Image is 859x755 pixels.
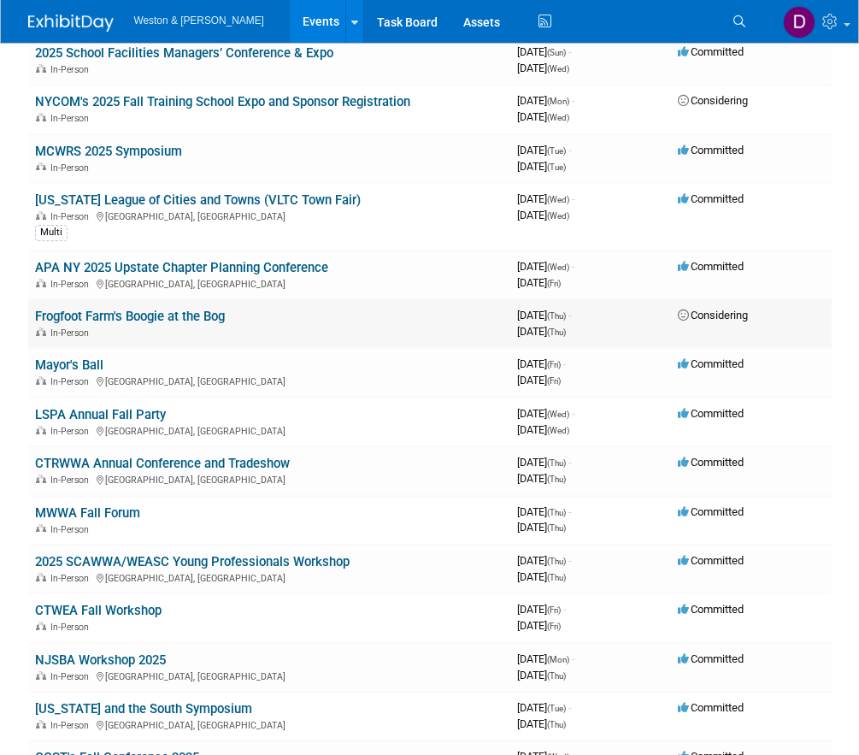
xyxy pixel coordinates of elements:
[517,717,566,730] span: [DATE]
[517,276,561,289] span: [DATE]
[36,426,46,434] img: In-Person Event
[517,209,569,221] span: [DATE]
[517,160,566,173] span: [DATE]
[36,671,46,680] img: In-Person Event
[517,669,566,681] span: [DATE]
[36,720,46,728] img: In-Person Event
[517,260,574,273] span: [DATE]
[35,554,350,569] a: 2025 SCAWWA/WEASC Young Professionals Workshop
[547,113,569,122] span: (Wed)
[547,279,561,288] span: (Fri)
[547,573,566,582] span: (Thu)
[517,570,566,583] span: [DATE]
[36,279,46,287] img: In-Person Event
[517,94,574,107] span: [DATE]
[517,192,574,205] span: [DATE]
[678,357,744,370] span: Committed
[678,652,744,665] span: Committed
[35,717,503,731] div: [GEOGRAPHIC_DATA], [GEOGRAPHIC_DATA]
[517,423,569,436] span: [DATE]
[35,94,410,109] a: NYCOM's 2025 Fall Training School Expo and Sponsor Registration
[517,374,561,386] span: [DATE]
[517,110,569,123] span: [DATE]
[36,211,46,220] img: In-Person Event
[28,15,114,32] img: ExhibitDay
[547,655,569,664] span: (Mon)
[517,652,574,665] span: [DATE]
[517,309,571,321] span: [DATE]
[36,475,46,483] img: In-Person Event
[517,62,569,74] span: [DATE]
[36,524,46,533] img: In-Person Event
[517,407,574,420] span: [DATE]
[568,45,571,58] span: -
[36,113,46,121] img: In-Person Event
[568,554,571,567] span: -
[563,603,566,616] span: -
[678,309,748,321] span: Considering
[547,720,566,729] span: (Thu)
[50,211,94,222] span: In-Person
[572,652,574,665] span: -
[517,45,571,58] span: [DATE]
[35,570,503,584] div: [GEOGRAPHIC_DATA], [GEOGRAPHIC_DATA]
[568,309,571,321] span: -
[36,64,46,73] img: In-Person Event
[547,622,561,631] span: (Fri)
[50,64,94,75] span: In-Person
[547,146,566,156] span: (Tue)
[517,325,566,338] span: [DATE]
[547,64,569,74] span: (Wed)
[678,94,748,107] span: Considering
[547,671,566,681] span: (Thu)
[35,472,503,486] div: [GEOGRAPHIC_DATA], [GEOGRAPHIC_DATA]
[678,554,744,567] span: Committed
[36,622,46,630] img: In-Person Event
[783,6,815,38] img: Daniel Herzog
[50,524,94,535] span: In-Person
[678,603,744,616] span: Committed
[50,573,94,584] span: In-Person
[563,357,566,370] span: -
[547,458,566,468] span: (Thu)
[678,505,744,518] span: Committed
[35,669,503,682] div: [GEOGRAPHIC_DATA], [GEOGRAPHIC_DATA]
[35,456,290,471] a: CTRWWA Annual Conference and Tradeshow
[678,456,744,469] span: Committed
[517,472,566,485] span: [DATE]
[35,652,166,668] a: NJSBA Workshop 2025
[547,327,566,337] span: (Thu)
[50,426,94,437] span: In-Person
[35,701,252,717] a: [US_STATE] and the South Symposium
[50,475,94,486] span: In-Person
[547,97,569,106] span: (Mon)
[517,701,571,714] span: [DATE]
[678,45,744,58] span: Committed
[35,225,68,240] div: Multi
[50,162,94,174] span: In-Person
[35,276,503,290] div: [GEOGRAPHIC_DATA], [GEOGRAPHIC_DATA]
[572,407,574,420] span: -
[547,475,566,484] span: (Thu)
[517,505,571,518] span: [DATE]
[547,162,566,172] span: (Tue)
[547,605,561,615] span: (Fri)
[678,701,744,714] span: Committed
[547,508,566,517] span: (Thu)
[517,603,566,616] span: [DATE]
[50,279,94,290] span: In-Person
[35,209,503,222] div: [GEOGRAPHIC_DATA], [GEOGRAPHIC_DATA]
[50,671,94,682] span: In-Person
[35,374,503,387] div: [GEOGRAPHIC_DATA], [GEOGRAPHIC_DATA]
[36,376,46,385] img: In-Person Event
[35,45,333,61] a: 2025 School Facilities Managers’ Conference & Expo
[35,505,140,521] a: MWWA Fall Forum
[572,260,574,273] span: -
[572,192,574,205] span: -
[134,15,264,27] span: Weston & [PERSON_NAME]
[547,557,566,566] span: (Thu)
[50,327,94,339] span: In-Person
[678,407,744,420] span: Committed
[35,192,361,208] a: [US_STATE] League of Cities and Towns (VLTC Town Fair)
[35,603,162,618] a: CTWEA Fall Workshop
